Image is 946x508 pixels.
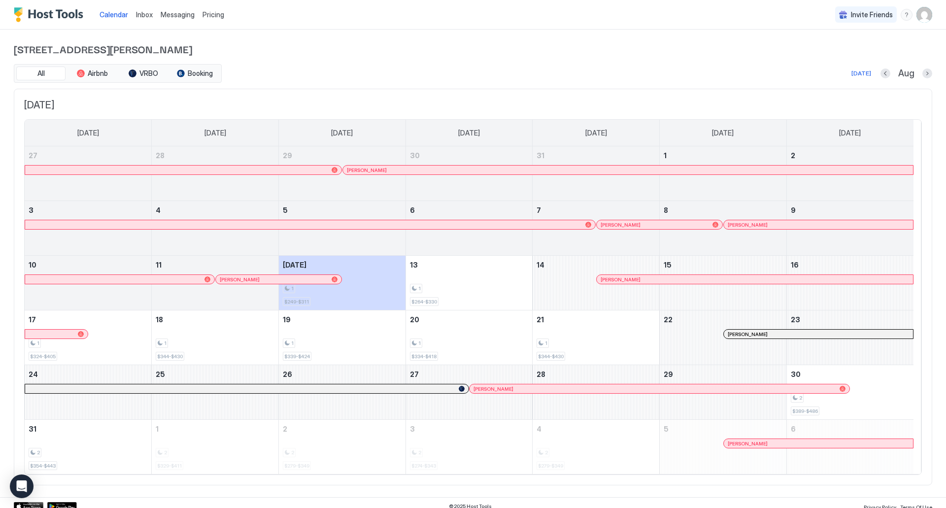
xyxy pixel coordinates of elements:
[406,201,533,219] a: August 6, 2025
[14,64,222,83] div: tab-group
[279,146,405,165] a: July 29, 2025
[161,9,195,20] a: Messaging
[406,146,533,165] a: July 30, 2025
[25,146,151,165] a: July 27, 2025
[533,201,660,256] td: August 7, 2025
[152,365,278,383] a: August 25, 2025
[418,285,421,292] span: 1
[850,68,873,79] button: [DATE]
[585,129,607,137] span: [DATE]
[156,151,165,160] span: 28
[406,310,533,329] a: August 20, 2025
[660,201,787,256] td: August 8, 2025
[25,146,152,201] td: July 27, 2025
[728,440,909,447] div: [PERSON_NAME]
[787,310,913,329] a: August 23, 2025
[156,370,165,378] span: 25
[601,222,718,228] div: [PERSON_NAME]
[220,276,260,283] span: [PERSON_NAME]
[37,449,40,456] span: 2
[278,420,405,474] td: September 2, 2025
[601,276,909,283] div: [PERSON_NAME]
[880,68,890,78] button: Previous month
[156,315,163,324] span: 18
[283,206,288,214] span: 5
[660,365,787,420] td: August 29, 2025
[728,222,909,228] div: [PERSON_NAME]
[406,256,533,274] a: August 13, 2025
[29,206,34,214] span: 3
[533,146,660,201] td: July 31, 2025
[152,201,279,256] td: August 4, 2025
[791,370,801,378] span: 30
[100,9,128,20] a: Calendar
[29,425,36,433] span: 31
[533,256,659,274] a: August 14, 2025
[660,420,786,438] a: September 5, 2025
[29,261,36,269] span: 10
[728,222,768,228] span: [PERSON_NAME]
[664,206,668,214] span: 8
[278,365,405,420] td: August 26, 2025
[787,146,913,165] a: August 2, 2025
[533,256,660,310] td: August 14, 2025
[37,340,39,346] span: 1
[537,261,544,269] span: 14
[473,386,513,392] span: [PERSON_NAME]
[331,129,353,137] span: [DATE]
[545,340,547,346] span: 1
[291,285,294,292] span: 1
[25,256,152,310] td: August 10, 2025
[29,315,36,324] span: 17
[136,10,153,19] span: Inbox
[448,120,490,146] a: Wednesday
[170,67,219,80] button: Booking
[791,151,795,160] span: 2
[660,420,787,474] td: September 5, 2025
[660,310,786,329] a: August 22, 2025
[799,395,802,401] span: 2
[410,370,419,378] span: 27
[152,256,278,274] a: August 11, 2025
[533,310,660,365] td: August 21, 2025
[410,206,415,214] span: 6
[405,420,533,474] td: September 3, 2025
[283,370,292,378] span: 26
[14,7,88,22] a: Host Tools Logo
[220,276,338,283] div: [PERSON_NAME]
[660,365,786,383] a: August 29, 2025
[660,201,786,219] a: August 8, 2025
[30,353,56,360] span: $324-$405
[533,310,659,329] a: August 21, 2025
[152,310,279,365] td: August 18, 2025
[283,261,306,269] span: [DATE]
[405,201,533,256] td: August 6, 2025
[279,420,405,438] a: September 2, 2025
[786,201,913,256] td: August 9, 2025
[195,120,236,146] a: Monday
[410,315,419,324] span: 20
[660,146,787,201] td: August 1, 2025
[157,353,183,360] span: $344-$430
[787,201,913,219] a: August 9, 2025
[30,463,56,469] span: $354-$443
[533,420,660,474] td: September 4, 2025
[664,151,667,160] span: 1
[291,340,294,346] span: 1
[473,386,845,392] div: [PERSON_NAME]
[601,276,641,283] span: [PERSON_NAME]
[279,256,405,274] a: August 12, 2025
[68,67,117,80] button: Airbnb
[537,206,541,214] span: 7
[283,151,292,160] span: 29
[406,420,533,438] a: September 3, 2025
[164,340,167,346] span: 1
[156,206,161,214] span: 4
[786,365,913,420] td: August 30, 2025
[152,201,278,219] a: August 4, 2025
[537,151,544,160] span: 31
[916,7,932,23] div: User profile
[839,129,861,137] span: [DATE]
[664,425,669,433] span: 5
[152,146,279,201] td: July 28, 2025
